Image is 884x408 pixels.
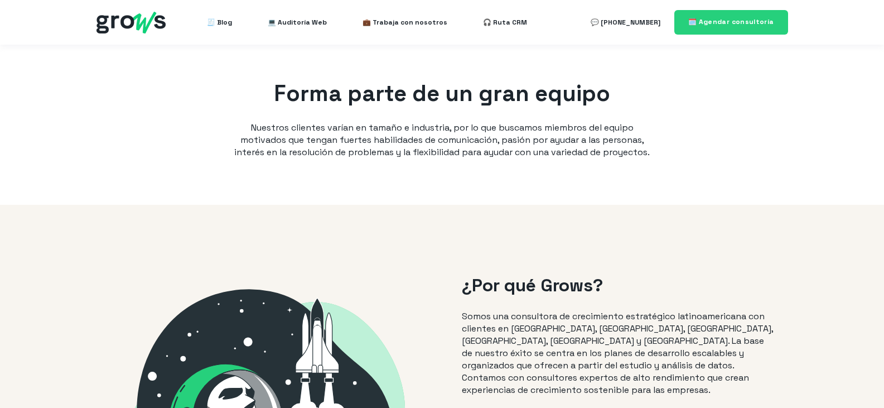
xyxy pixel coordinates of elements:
img: grows - hubspot [96,12,166,33]
p: Somos una consultora de crecimiento estratégico latinoamericana con clientes en [GEOGRAPHIC_DATA]... [462,310,776,396]
a: 🎧 Ruta CRM [483,11,527,33]
p: Nuestros clientes varían en tamaño e industria, por lo que buscamos miembros del equipo motivados... [230,122,654,159]
iframe: Chat Widget [828,354,884,408]
a: 💬 [PHONE_NUMBER] [591,11,660,33]
span: 🗓️ Agendar consultoría [688,17,774,26]
h2: ¿Por qué Grows? [462,273,776,298]
h1: Forma parte de un gran equipo [230,78,654,109]
a: 🗓️ Agendar consultoría [674,10,788,34]
a: 💻 Auditoría Web [268,11,327,33]
a: 🧾 Blog [207,11,232,33]
a: 💼 Trabaja con nosotros [363,11,447,33]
